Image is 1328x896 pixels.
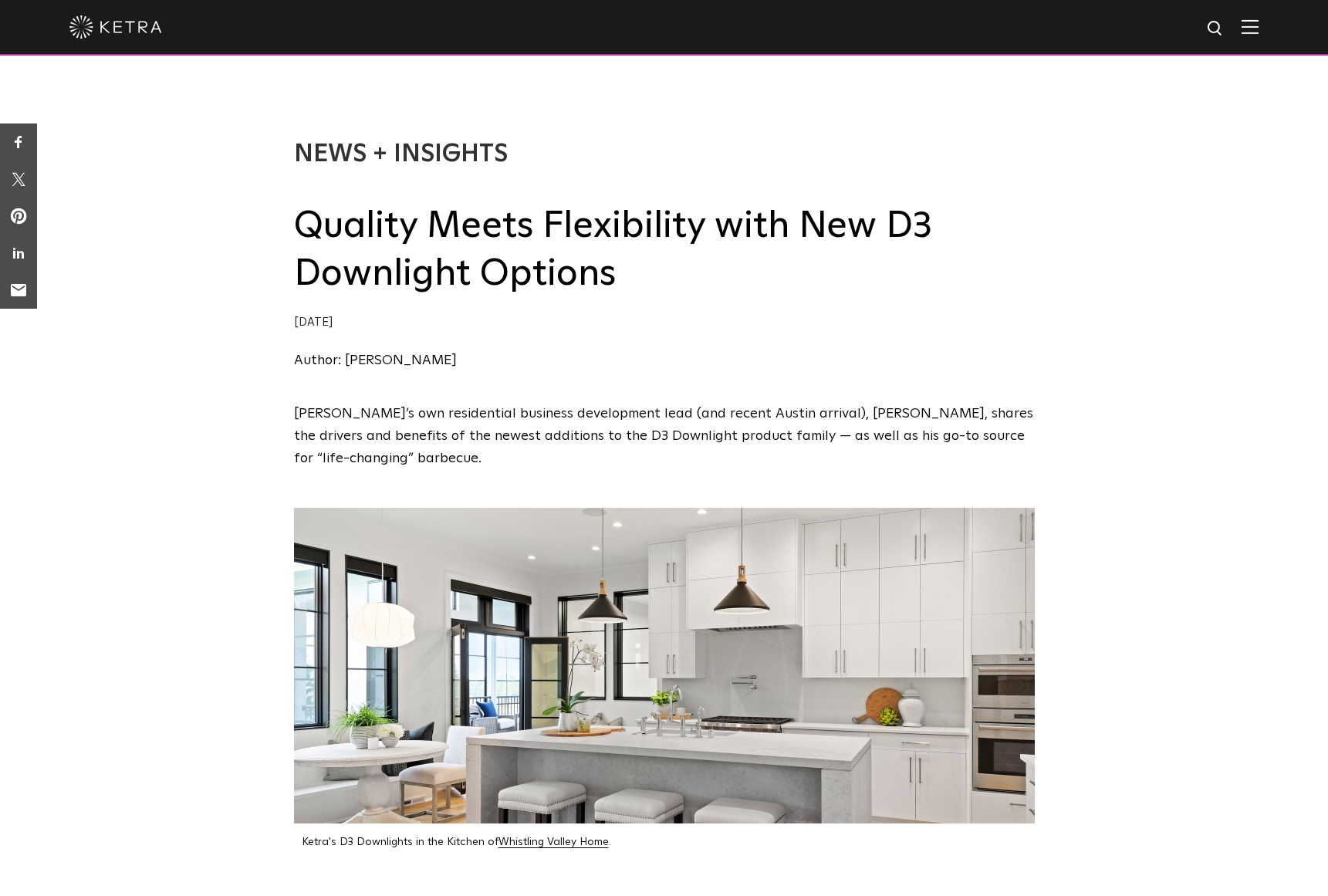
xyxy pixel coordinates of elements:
[302,836,1035,849] p: Ketra's D3 Downlights in the Kitchen of .
[1206,19,1225,39] img: search icon
[498,837,609,847] a: Whistling Valley Home
[294,407,1033,465] span: [PERSON_NAME]’s own residential business development lead (and recent Austin arrival), [PERSON_NA...
[1242,19,1259,34] img: Hamburger%20Nav.svg
[69,15,162,39] img: ketra-logo-2019-white
[294,142,508,167] a: News + Insights
[294,312,1035,334] div: [DATE]
[294,508,1035,823] img: BlogPost_0001_9621-Whistling-Valley-Rd__015_Retouched
[294,202,1035,299] h2: Quality Meets Flexibility with New D3 Downlight Options
[294,353,457,367] a: Author: [PERSON_NAME]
